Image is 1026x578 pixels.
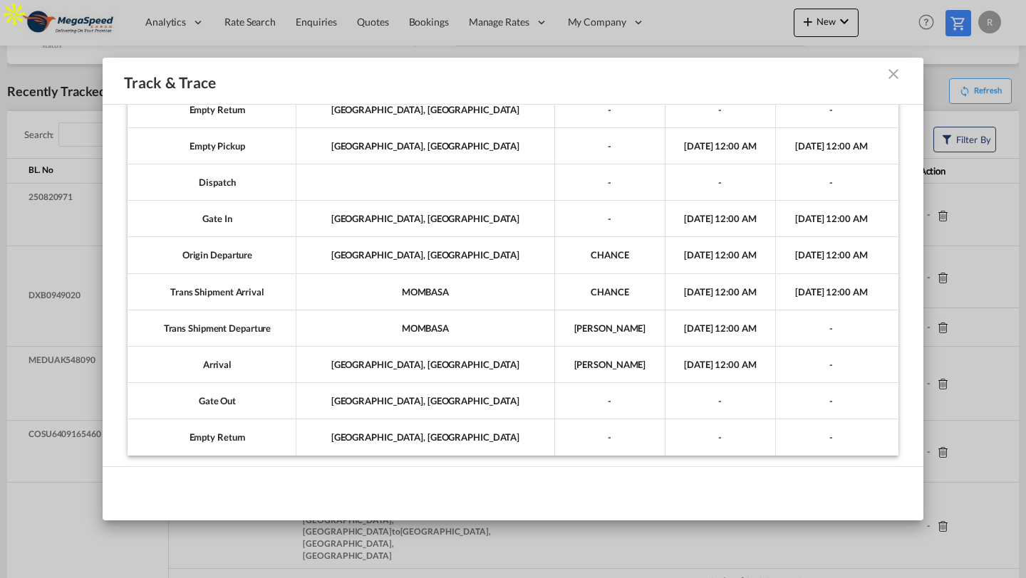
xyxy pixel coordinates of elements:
[555,128,665,164] td: -
[331,395,519,406] span: [GEOGRAPHIC_DATA], [GEOGRAPHIC_DATA]
[555,237,665,273] td: CHANCE
[128,310,296,347] td: Trans Shipment Departure
[402,286,449,298] span: MOMBASA
[555,164,665,201] td: -
[665,128,776,164] td: [DATE] 12:00 AM
[665,274,776,310] td: [DATE] 12:00 AM
[128,164,296,201] td: Dispatch
[665,347,776,383] td: [DATE] 12:00 AM
[665,237,776,273] td: [DATE] 12:00 AM
[402,322,449,334] span: MOMBASA
[331,104,519,115] span: [GEOGRAPHIC_DATA], [GEOGRAPHIC_DATA]
[665,201,776,237] td: [DATE] 12:00 AM
[776,201,898,237] td: [DATE] 12:00 AM
[665,383,776,419] td: -
[776,92,898,128] td: -
[128,92,296,128] td: Empty Return
[555,92,665,128] td: -
[555,274,665,310] td: CHANCE
[117,72,830,90] div: Track & Trace
[128,201,296,237] td: Gate In
[555,347,665,383] td: [PERSON_NAME]
[555,201,665,237] td: -
[776,347,898,383] td: -
[665,164,776,201] td: -
[331,213,519,224] span: [GEOGRAPHIC_DATA], [GEOGRAPHIC_DATA]
[555,310,665,347] td: [PERSON_NAME]
[128,274,296,310] td: Trans Shipment Arrival
[776,128,898,164] td: [DATE] 12:00 AM
[776,419,898,455] td: -
[665,92,776,128] td: -
[776,310,898,347] td: -
[331,140,519,152] span: [GEOGRAPHIC_DATA], [GEOGRAPHIC_DATA]
[128,237,296,273] td: Origin Departure
[665,419,776,455] td: -
[555,383,665,419] td: -
[128,347,296,383] td: Arrival
[331,431,519,443] span: [GEOGRAPHIC_DATA], [GEOGRAPHIC_DATA]
[128,419,296,455] td: Empty Return
[128,128,296,164] td: Empty Pickup
[776,383,898,419] td: -
[776,274,898,310] td: [DATE] 12:00 AM
[331,359,519,370] span: [GEOGRAPHIC_DATA], [GEOGRAPHIC_DATA]
[885,65,902,83] md-icon: icon-close m-10 fg-AAA8AD cursor
[776,237,898,273] td: [DATE] 12:00 AM
[331,249,519,261] span: [GEOGRAPHIC_DATA], [GEOGRAPHIC_DATA]
[128,383,296,419] td: Gate Out
[665,310,776,347] td: [DATE] 12:00 AM
[555,419,665,455] td: -
[776,164,898,201] td: -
